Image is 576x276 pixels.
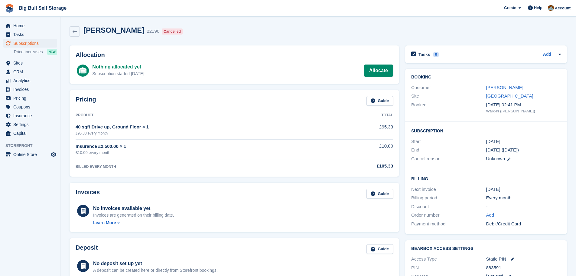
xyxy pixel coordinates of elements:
[486,221,561,228] div: Debit/Credit Card
[13,39,50,48] span: Subscriptions
[411,155,486,162] div: Cancel reason
[418,52,430,57] h2: Tasks
[335,111,393,120] th: Total
[366,244,393,254] a: Guide
[3,30,57,39] a: menu
[411,75,561,80] h2: Booking
[504,5,516,11] span: Create
[3,39,57,48] a: menu
[411,186,486,193] div: Next invoice
[411,212,486,219] div: Order number
[13,85,50,94] span: Invoices
[3,59,57,67] a: menu
[50,151,57,158] a: Preview store
[411,203,486,210] div: Discount
[13,103,50,111] span: Coupons
[411,221,486,228] div: Payment method
[93,220,174,226] a: Learn More
[486,156,505,161] span: Unknown
[366,189,393,199] a: Guide
[3,111,57,120] a: menu
[93,267,218,274] p: A deposit can be created here or directly from Storefront bookings.
[486,138,500,145] time: 2023-09-30 23:00:00 UTC
[14,49,43,55] span: Price increases
[486,85,523,90] a: [PERSON_NAME]
[92,63,144,71] div: Nothing allocated yet
[411,264,486,271] div: PIN
[3,22,57,30] a: menu
[93,260,218,267] div: No deposit set up yet
[486,203,561,210] div: -
[76,150,335,156] div: £10.00 every month
[433,52,440,57] div: 0
[13,22,50,30] span: Home
[486,93,533,98] a: [GEOGRAPHIC_DATA]
[3,150,57,159] a: menu
[83,26,144,34] h2: [PERSON_NAME]
[411,175,561,181] h2: Billing
[534,5,542,11] span: Help
[486,195,561,201] div: Every month
[92,71,144,77] div: Subscription started [DATE]
[14,48,57,55] a: Price increases NEW
[13,111,50,120] span: Insurance
[76,164,335,169] div: BILLED EVERY MONTH
[335,163,393,170] div: £105.33
[76,124,335,131] div: 40 sqft Drive up, Ground Floor × 1
[3,120,57,129] a: menu
[16,3,69,13] a: Big Bull Self Storage
[13,30,50,39] span: Tasks
[486,101,561,108] div: [DATE] 02:41 PM
[411,93,486,100] div: Site
[411,138,486,145] div: Start
[486,212,494,219] a: Add
[3,76,57,85] a: menu
[3,68,57,76] a: menu
[76,143,335,150] div: Insurance £2,500.00 × 1
[364,65,393,77] a: Allocate
[486,147,519,152] span: [DATE] ([DATE])
[5,4,14,13] img: stora-icon-8386f47178a22dfd0bd8f6a31ec36ba5ce8667c1dd55bd0f319d3a0aa187defe.svg
[5,143,60,149] span: Storefront
[555,5,571,11] span: Account
[335,139,393,159] td: £10.00
[13,59,50,67] span: Sites
[411,128,561,134] h2: Subscription
[3,94,57,102] a: menu
[486,264,561,271] div: 883591
[486,186,561,193] div: [DATE]
[93,205,174,212] div: No invoices available yet
[411,147,486,154] div: End
[548,5,554,11] img: Mike Llewellen Palmer
[13,120,50,129] span: Settings
[543,51,551,58] a: Add
[93,220,116,226] div: Learn More
[76,244,98,254] h2: Deposit
[13,68,50,76] span: CRM
[162,28,183,35] div: Cancelled
[3,85,57,94] a: menu
[13,150,50,159] span: Online Store
[13,94,50,102] span: Pricing
[3,103,57,111] a: menu
[76,96,96,106] h2: Pricing
[13,129,50,138] span: Capital
[335,120,393,139] td: £95.33
[486,108,561,114] div: Walk-in ([PERSON_NAME])
[76,189,100,199] h2: Invoices
[3,129,57,138] a: menu
[13,76,50,85] span: Analytics
[76,111,335,120] th: Product
[47,49,57,55] div: NEW
[147,28,159,35] div: 22196
[76,131,335,136] div: £95.33 every month
[411,195,486,201] div: Billing period
[93,212,174,218] div: Invoices are generated on their billing date.
[411,101,486,114] div: Booked
[366,96,393,106] a: Guide
[411,84,486,91] div: Customer
[76,52,393,58] h2: Allocation
[486,256,561,263] div: Static PIN
[411,256,486,263] div: Access Type
[411,246,561,251] h2: BearBox Access Settings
